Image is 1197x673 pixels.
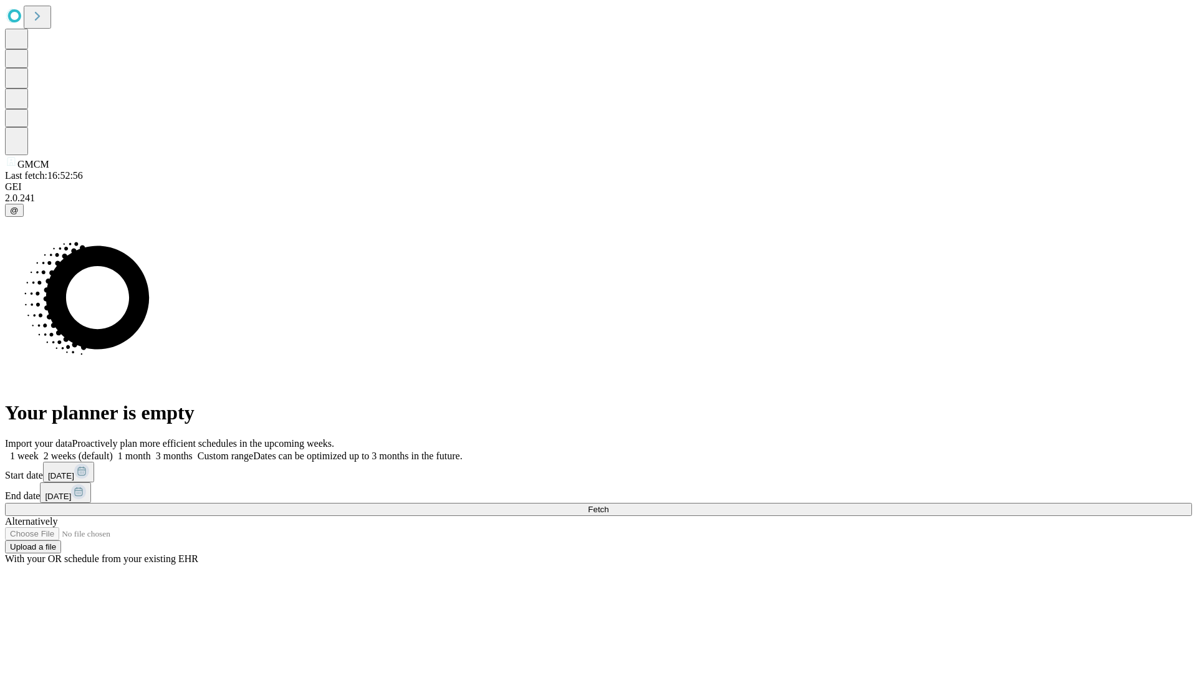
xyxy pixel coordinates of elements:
[5,204,24,217] button: @
[198,451,253,461] span: Custom range
[156,451,193,461] span: 3 months
[5,462,1192,482] div: Start date
[118,451,151,461] span: 1 month
[43,462,94,482] button: [DATE]
[5,553,198,564] span: With your OR schedule from your existing EHR
[5,540,61,553] button: Upload a file
[72,438,334,449] span: Proactively plan more efficient schedules in the upcoming weeks.
[5,170,83,181] span: Last fetch: 16:52:56
[10,206,19,215] span: @
[253,451,462,461] span: Dates can be optimized up to 3 months in the future.
[5,438,72,449] span: Import your data
[5,516,57,527] span: Alternatively
[44,451,113,461] span: 2 weeks (default)
[5,503,1192,516] button: Fetch
[40,482,91,503] button: [DATE]
[5,181,1192,193] div: GEI
[45,492,71,501] span: [DATE]
[17,159,49,169] span: GMCM
[10,451,39,461] span: 1 week
[48,471,74,480] span: [DATE]
[5,193,1192,204] div: 2.0.241
[5,401,1192,424] h1: Your planner is empty
[588,505,608,514] span: Fetch
[5,482,1192,503] div: End date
